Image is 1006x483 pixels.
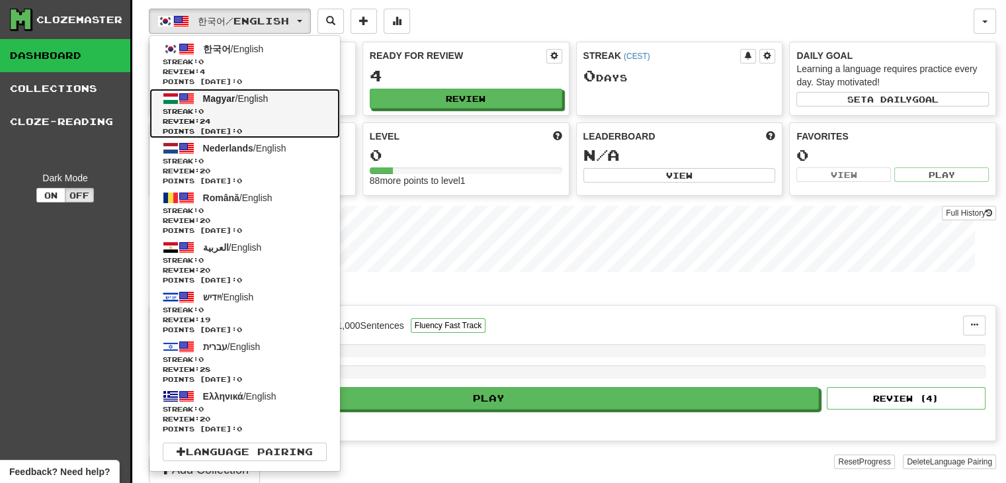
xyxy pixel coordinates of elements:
[903,455,996,469] button: DeleteLanguage Pairing
[203,391,243,402] span: Ελληνικά
[583,168,776,183] button: View
[796,92,989,107] button: Seta dailygoal
[370,174,562,187] div: 88 more points to level 1
[198,107,204,115] span: 0
[317,9,344,34] button: Search sentences
[384,9,410,34] button: More stats
[894,167,989,182] button: Play
[36,188,65,202] button: On
[203,341,228,352] span: עברית
[198,405,204,413] span: 0
[796,62,989,89] div: Learning a language requires practice every day. Stay motivated!
[351,9,377,34] button: Add sentence to collection
[163,414,327,424] span: Review: 20
[198,15,289,26] span: 한국어 / English
[370,89,562,109] button: Review
[163,424,327,434] span: Points [DATE]: 0
[163,355,327,365] span: Streak:
[766,130,775,143] span: This week in points, UTC
[163,77,327,87] span: Points [DATE]: 0
[867,95,912,104] span: a daily
[198,157,204,165] span: 0
[203,391,276,402] span: / English
[624,52,650,61] a: (CEST)
[796,147,989,163] div: 0
[149,238,340,287] a: العربية/EnglishStreak:0 Review:20Points [DATE]:0
[149,337,340,386] a: עברית/EnglishStreak:0 Review:28Points [DATE]:0
[827,387,985,410] button: Review (4)
[163,443,327,461] a: Language Pairing
[163,374,327,384] span: Points [DATE]: 0
[203,292,254,302] span: / English
[149,138,340,188] a: Nederlands/EnglishStreak:0 Review:20Points [DATE]:0
[198,206,204,214] span: 0
[149,285,996,298] p: In Progress
[149,287,340,337] a: ייִדיש/EnglishStreak:0 Review:19Points [DATE]:0
[149,9,311,34] button: 한국어/English
[583,49,741,62] div: Streak
[370,49,546,62] div: Ready for Review
[149,39,340,89] a: 한국어/EnglishStreak:0 Review:4Points [DATE]:0
[149,188,340,238] a: Română/EnglishStreak:0 Review:20Points [DATE]:0
[198,355,204,363] span: 0
[203,93,269,104] span: / English
[163,275,327,285] span: Points [DATE]: 0
[163,216,327,226] span: Review: 20
[203,242,262,253] span: / English
[163,156,327,166] span: Streak:
[583,146,620,164] span: N/A
[834,455,894,469] button: ResetProgress
[163,325,327,335] span: Points [DATE]: 0
[930,457,992,466] span: Language Pairing
[370,147,562,163] div: 0
[163,315,327,325] span: Review: 19
[583,66,596,85] span: 0
[36,13,122,26] div: Clozemaster
[163,166,327,176] span: Review: 20
[163,126,327,136] span: Points [DATE]: 0
[583,130,655,143] span: Leaderboard
[203,193,239,203] span: Română
[942,206,996,220] a: Full History
[370,130,399,143] span: Level
[163,265,327,275] span: Review: 20
[163,305,327,315] span: Streak:
[163,206,327,216] span: Streak:
[583,67,776,85] div: Day s
[159,387,819,410] button: Play
[203,292,221,302] span: ייִדיש
[796,167,891,182] button: View
[337,319,404,332] div: 1,000 Sentences
[203,93,235,104] span: Magyar
[163,255,327,265] span: Streak:
[163,365,327,374] span: Review: 28
[149,89,340,138] a: Magyar/EnglishStreak:0 Review:24Points [DATE]:0
[163,176,327,186] span: Points [DATE]: 0
[859,457,891,466] span: Progress
[163,107,327,116] span: Streak:
[163,226,327,236] span: Points [DATE]: 0
[163,57,327,67] span: Streak:
[198,58,204,66] span: 0
[65,188,94,202] button: Off
[203,143,253,154] span: Nederlands
[796,130,989,143] div: Favorites
[796,49,989,62] div: Daily Goal
[163,67,327,77] span: Review: 4
[553,130,562,143] span: Score more points to level up
[203,193,272,203] span: / English
[203,341,261,352] span: / English
[203,44,231,54] span: 한국어
[203,143,286,154] span: / English
[149,386,340,436] a: Ελληνικά/EnglishStreak:0 Review:20Points [DATE]:0
[198,306,204,314] span: 0
[163,404,327,414] span: Streak:
[411,318,485,333] button: Fluency Fast Track
[370,67,562,84] div: 4
[163,116,327,126] span: Review: 24
[10,171,120,185] div: Dark Mode
[203,44,264,54] span: / English
[9,465,110,478] span: Open feedback widget
[203,242,229,253] span: العربية
[198,256,204,264] span: 0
